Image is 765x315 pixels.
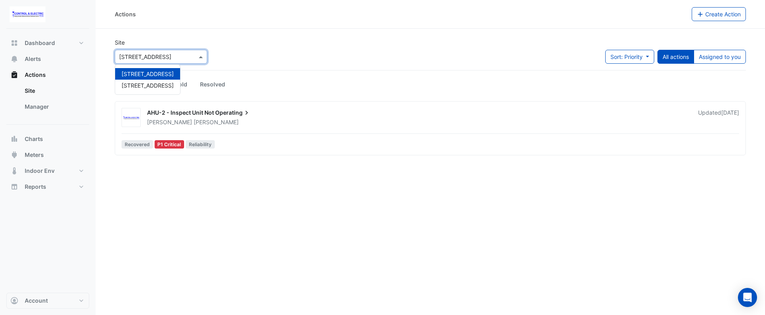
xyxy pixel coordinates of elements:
span: Sort: Priority [610,53,643,60]
button: All actions [657,50,694,64]
button: Dashboard [6,35,89,51]
img: Company Logo [10,6,45,22]
span: [STREET_ADDRESS] [122,82,174,89]
button: Actions [6,67,89,83]
span: Recovered [122,140,153,149]
button: Alerts [6,51,89,67]
span: Dashboard [25,39,55,47]
a: Manager [18,99,89,115]
span: Meters [25,151,44,159]
div: P1 Critical [155,140,184,149]
span: Reliability [186,140,215,149]
button: Reports [6,179,89,195]
app-icon: Indoor Env [10,167,18,175]
span: Indoor Env [25,167,55,175]
span: Actions [25,71,46,79]
div: Open Intercom Messenger [738,288,757,307]
span: AHU-2 - Inspect Unit Not [147,109,214,116]
button: Account [6,293,89,309]
button: Meters [6,147,89,163]
app-icon: Reports [10,183,18,191]
label: Site [115,38,125,47]
span: Tue 09-Sep-2025 09:43 AEST [721,109,739,116]
app-icon: Charts [10,135,18,143]
button: Charts [6,131,89,147]
div: Updated [698,109,739,126]
span: Account [25,297,48,305]
div: Actions [6,83,89,118]
button: Create Action [692,7,746,21]
span: Alerts [25,55,41,63]
span: Create Action [705,11,741,18]
span: Operating [215,109,251,117]
span: [PERSON_NAME] [147,119,192,125]
a: Site [18,83,89,99]
span: Reports [25,183,46,191]
app-icon: Actions [10,71,18,79]
button: Assigned to you [694,50,746,64]
div: Options List [115,65,180,94]
app-icon: Meters [10,151,18,159]
app-icon: Dashboard [10,39,18,47]
img: Control & Electric [122,114,140,122]
button: Indoor Env [6,163,89,179]
span: Charts [25,135,43,143]
span: [STREET_ADDRESS] [122,70,174,77]
app-icon: Alerts [10,55,18,63]
a: Resolved [194,77,231,92]
div: Actions [115,10,136,18]
button: Sort: Priority [605,50,654,64]
span: [PERSON_NAME] [194,118,239,126]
